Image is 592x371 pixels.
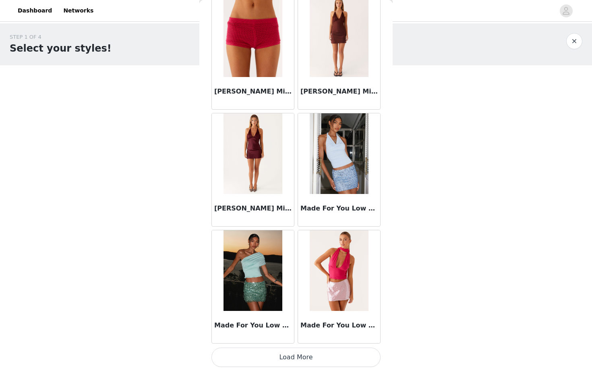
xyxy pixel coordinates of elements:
h3: Made For You Low Rise Sequin Mini Skirt - Mint [214,321,292,330]
a: Networks [58,2,98,20]
h1: Select your styles! [10,41,112,56]
img: Made For You Low Rise Sequin Mini Skirt - Mint [224,230,282,311]
h3: [PERSON_NAME] Mini Skirt - Mulberry [214,204,292,213]
h3: Made For You Low Rise Sequin Mini Skirt - Pink [300,321,378,330]
button: Load More [211,348,381,367]
img: Mabel Mini Skirt - Mulberry [224,113,282,194]
h3: [PERSON_NAME] Mini Skirt - Chocolate [300,87,378,96]
div: STEP 1 OF 4 [10,33,112,41]
h3: [PERSON_NAME] Mini Short - Hot Pink [214,87,292,96]
a: Dashboard [13,2,57,20]
img: Made For You Low Rise Sequin Mini Skirt - Blue [310,113,368,194]
div: avatar [562,4,570,17]
img: Made For You Low Rise Sequin Mini Skirt - Pink [310,230,368,311]
h3: Made For You Low Rise Sequin Mini Skirt - Blue [300,204,378,213]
